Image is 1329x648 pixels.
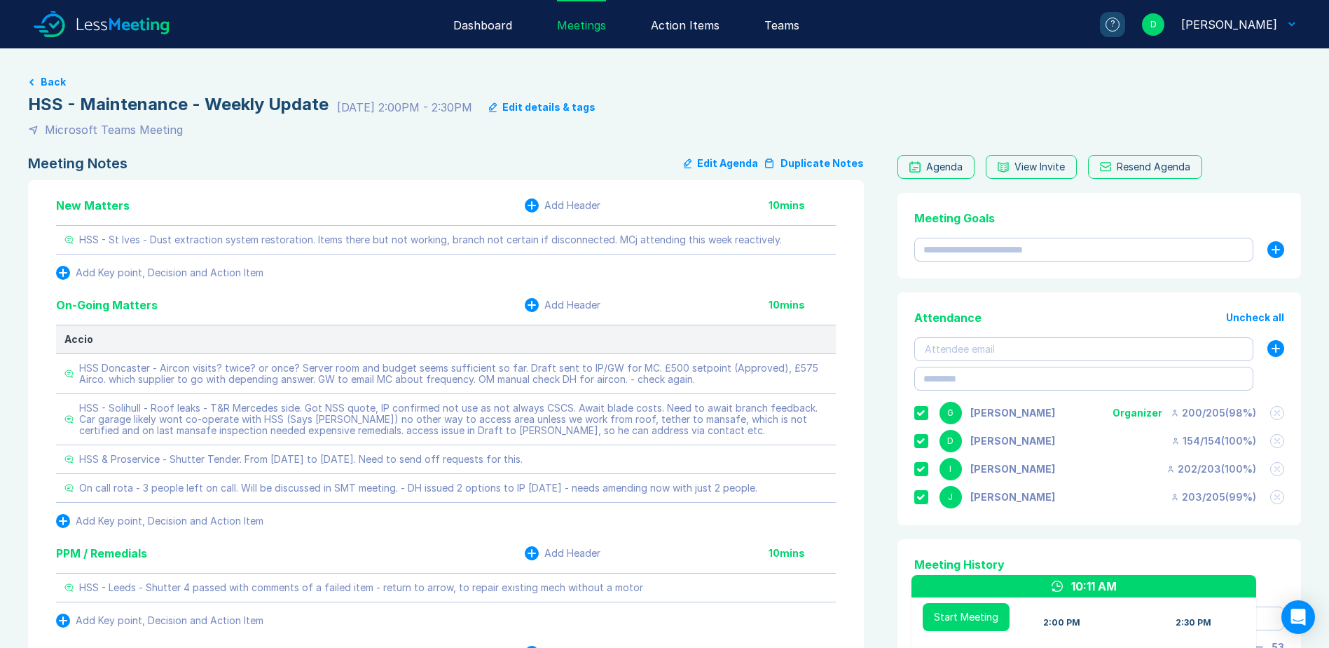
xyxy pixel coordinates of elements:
div: HSS - Solihull - Roof leaks - T&R Mercedes side. Got NSS quote, IP confirmed not use as not alway... [79,403,827,436]
div: Jonny Welbourn [970,492,1055,503]
div: Add Header [544,200,600,211]
div: David Hayter [970,436,1055,447]
button: Resend Agenda [1088,155,1202,179]
div: HSS & Proservice - Shutter Tender. From [DATE] to [DATE]. Need to send off requests for this. [79,454,523,465]
div: 200 / 205 ( 98 %) [1171,407,1256,419]
div: David Hayter [1181,16,1277,33]
div: Gemma White [970,407,1055,419]
button: Start Meeting [923,603,1010,631]
button: Add Header [525,546,600,560]
div: D [1142,13,1164,36]
div: 2:00 PM [1043,617,1080,628]
div: Edit details & tags [502,102,595,113]
button: Back [41,76,66,88]
button: View Invite [986,155,1077,179]
div: Accio [64,334,827,345]
div: HSS - Maintenance - Weekly Update [28,93,329,116]
div: Agenda [926,161,963,173]
div: View Invite [1014,161,1065,173]
div: Attendance [914,309,982,326]
div: HSS - Leeds - Shutter 4 passed with comments of a failed item - return to arrow, to repair existi... [79,582,643,593]
div: D [939,430,962,452]
button: Edit details & tags [489,102,595,113]
div: On call rota - 3 people left on call. Will be discussed in SMT meeting. - DH issued 2 options to ... [79,482,757,494]
div: 10:11 AM [1071,578,1117,595]
div: Meeting Goals [914,210,1284,227]
button: Add Key point, Decision and Action Item [56,614,263,628]
div: Meeting Notes [28,155,128,172]
div: Add Header [544,299,600,311]
div: New Matters [56,197,130,214]
a: Back [28,76,1301,88]
button: Edit Agenda [684,155,758,172]
div: Add Key point, Decision and Action Item [76,615,263,626]
div: Iain Parnell [970,464,1055,475]
div: PPM / Remedials [56,545,147,562]
a: ? [1083,12,1125,37]
div: 10 mins [769,200,836,211]
button: Add Header [525,198,600,212]
div: Open Intercom Messenger [1281,600,1315,634]
div: 202 / 203 ( 100 %) [1166,464,1256,475]
div: Resend Agenda [1117,161,1190,173]
div: Organizer [1113,407,1162,419]
div: 10 mins [769,299,836,311]
button: Uncheck all [1226,312,1284,323]
div: I [939,458,962,480]
div: 10 mins [769,548,836,559]
div: 2:30 PM [1176,617,1211,628]
div: Add Key point, Decision and Action Item [76,515,263,527]
div: [DATE] 2:00PM - 2:30PM [337,99,472,116]
div: Microsoft Teams Meeting [45,121,183,138]
div: HSS Doncaster - Aircon visits? twice? or once? Server room and budget seems sufficient so far. Dr... [79,363,827,385]
div: ? [1106,18,1120,32]
a: Agenda [897,155,975,179]
div: Meeting History [914,556,1284,573]
div: J [939,486,962,508]
div: 203 / 205 ( 99 %) [1171,492,1256,503]
div: On-Going Matters [56,297,158,313]
div: G [939,402,962,424]
div: HSS - St Ives - Dust extraction system restoration. Items there but not working, branch not certa... [79,234,782,245]
div: 154 / 154 ( 100 %) [1171,436,1256,447]
div: Add Key point, Decision and Action Item [76,267,263,278]
button: Add Key point, Decision and Action Item [56,266,263,280]
button: Duplicate Notes [764,155,864,172]
div: Add Header [544,548,600,559]
button: Add Header [525,298,600,312]
button: Add Key point, Decision and Action Item [56,514,263,528]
